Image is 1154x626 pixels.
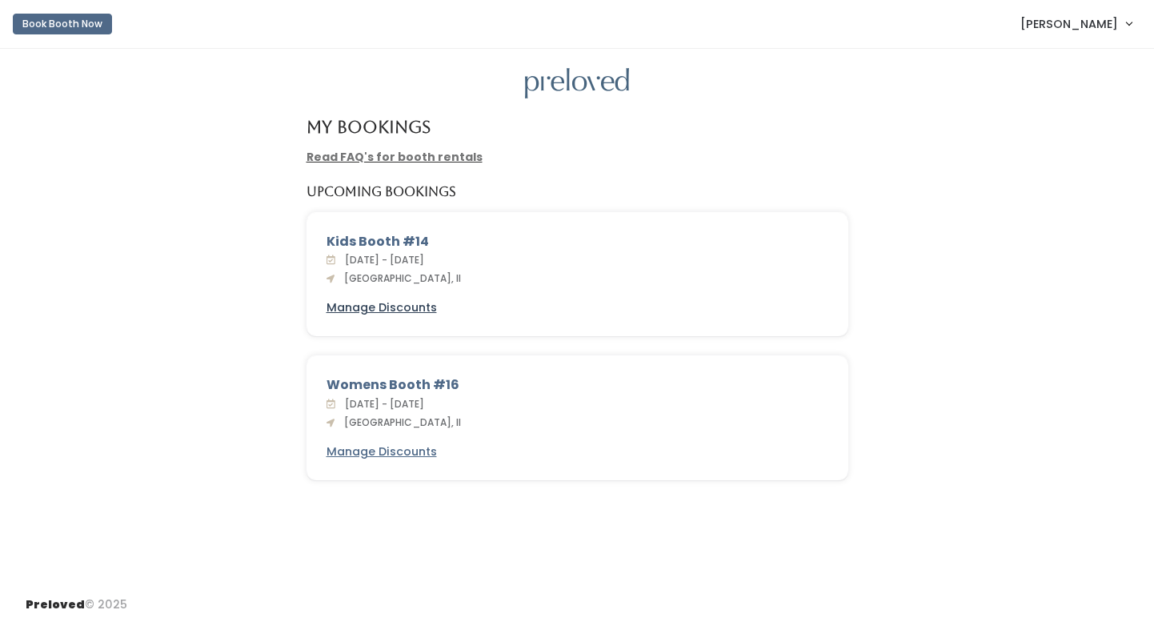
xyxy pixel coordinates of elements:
[327,232,828,251] div: Kids Booth #14
[1020,15,1118,33] span: [PERSON_NAME]
[327,299,437,315] u: Manage Discounts
[13,14,112,34] button: Book Booth Now
[327,375,828,395] div: Womens Booth #16
[327,443,437,459] u: Manage Discounts
[327,443,437,460] a: Manage Discounts
[307,149,483,165] a: Read FAQ's for booth rentals
[1004,6,1148,41] a: [PERSON_NAME]
[339,253,424,267] span: [DATE] - [DATE]
[338,415,461,429] span: [GEOGRAPHIC_DATA], Il
[338,271,461,285] span: [GEOGRAPHIC_DATA], Il
[13,6,112,42] a: Book Booth Now
[26,584,127,613] div: © 2025
[307,185,456,199] h5: Upcoming Bookings
[307,118,431,136] h4: My Bookings
[525,68,629,99] img: preloved logo
[339,397,424,411] span: [DATE] - [DATE]
[26,596,85,612] span: Preloved
[327,299,437,316] a: Manage Discounts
